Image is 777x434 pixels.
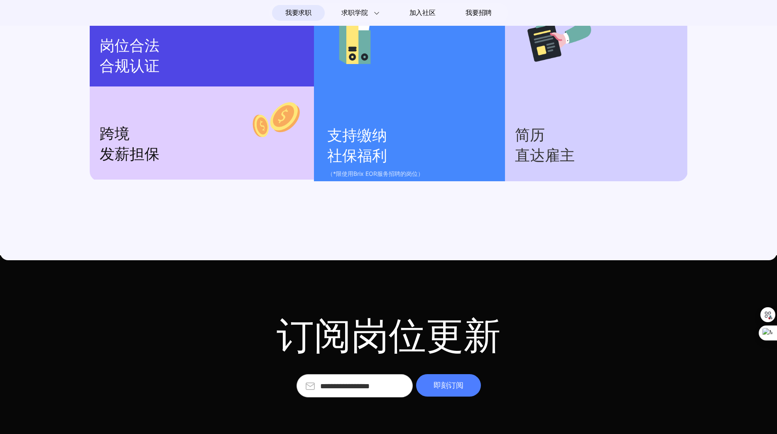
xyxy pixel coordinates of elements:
p: 简历 直达雇主 [515,125,677,166]
span: 求职学院 [341,8,368,18]
span: 加入社区 [409,6,436,20]
p: （*限使用Brix EOR服务招聘的岗位） [327,169,497,179]
p: 跨境 发薪担保 [100,124,304,165]
p: 支持缴纳 社保福利 [327,126,497,166]
span: 我要求职 [285,6,311,20]
span: 我要招聘 [466,8,492,18]
p: 岗位合法 合规认证 [100,36,304,76]
div: 即刻订阅 [416,374,481,397]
